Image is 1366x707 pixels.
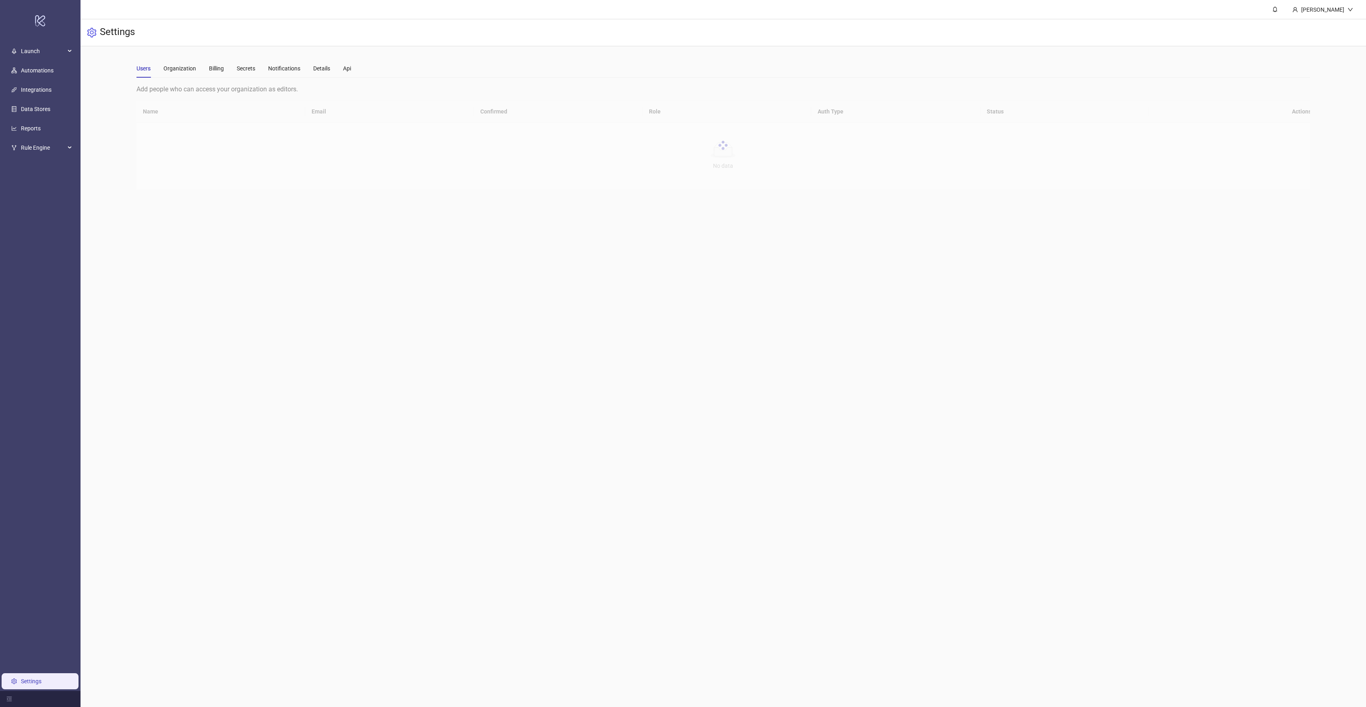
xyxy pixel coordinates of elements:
span: rocket [11,48,17,54]
span: Rule Engine [21,140,65,156]
a: Integrations [21,87,52,93]
span: bell [1272,6,1278,12]
div: Api [343,64,351,73]
div: Billing [209,64,224,73]
div: Secrets [237,64,255,73]
span: down [1347,7,1353,12]
span: user [1292,7,1298,12]
div: Add people who can access your organization as editors. [136,84,1310,94]
div: Notifications [268,64,300,73]
a: Data Stores [21,106,50,112]
span: setting [87,28,97,37]
a: Reports [21,125,41,132]
span: Launch [21,43,65,59]
div: [PERSON_NAME] [1298,5,1347,14]
a: Settings [21,678,41,684]
span: menu-fold [6,696,12,702]
h3: Settings [100,26,135,39]
div: Details [313,64,330,73]
div: Users [136,64,151,73]
span: fork [11,145,17,150]
a: Automations [21,67,54,74]
div: Organization [163,64,196,73]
